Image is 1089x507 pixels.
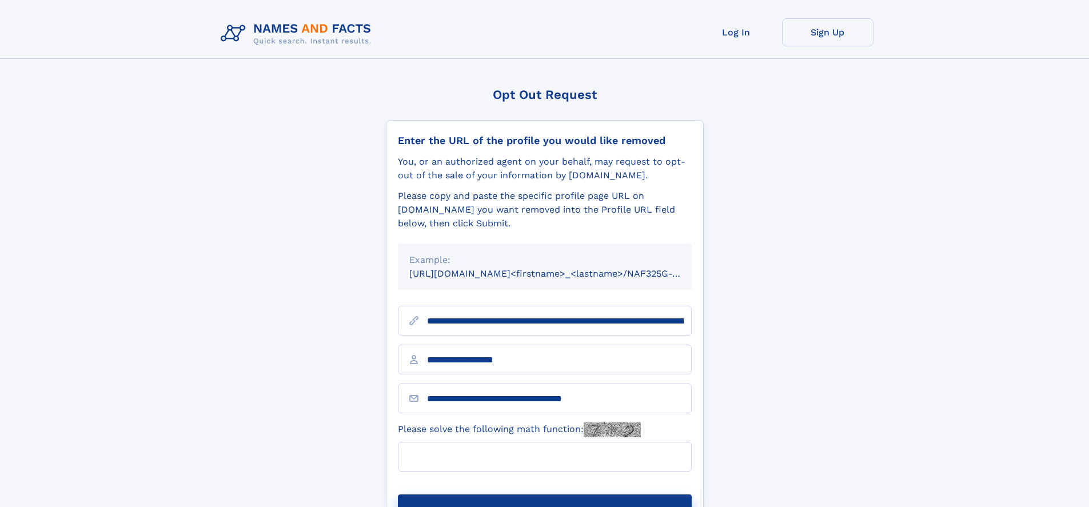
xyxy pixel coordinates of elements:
[782,18,873,46] a: Sign Up
[398,155,692,182] div: You, or an authorized agent on your behalf, may request to opt-out of the sale of your informatio...
[691,18,782,46] a: Log In
[409,253,680,267] div: Example:
[398,189,692,230] div: Please copy and paste the specific profile page URL on [DOMAIN_NAME] you want removed into the Pr...
[409,268,713,279] small: [URL][DOMAIN_NAME]<firstname>_<lastname>/NAF325G-xxxxxxxx
[386,87,704,102] div: Opt Out Request
[216,18,381,49] img: Logo Names and Facts
[398,422,641,437] label: Please solve the following math function:
[398,134,692,147] div: Enter the URL of the profile you would like removed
